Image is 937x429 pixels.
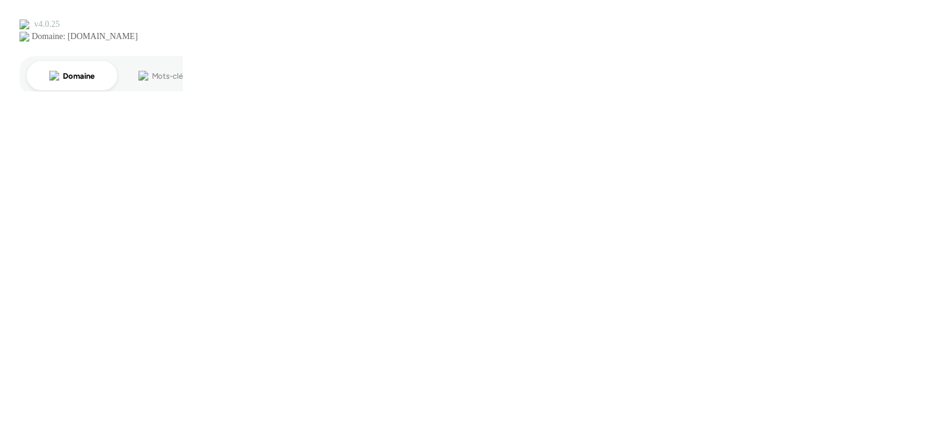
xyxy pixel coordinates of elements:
img: website_grey.svg [20,32,29,41]
div: Mots-clés [152,72,187,80]
img: logo_orange.svg [20,20,29,29]
div: Domaine: [DOMAIN_NAME] [32,32,138,41]
div: Domaine [63,72,94,80]
img: tab_keywords_by_traffic_grey.svg [138,71,148,81]
img: tab_domain_overview_orange.svg [49,71,59,81]
div: v 4.0.25 [34,20,60,29]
